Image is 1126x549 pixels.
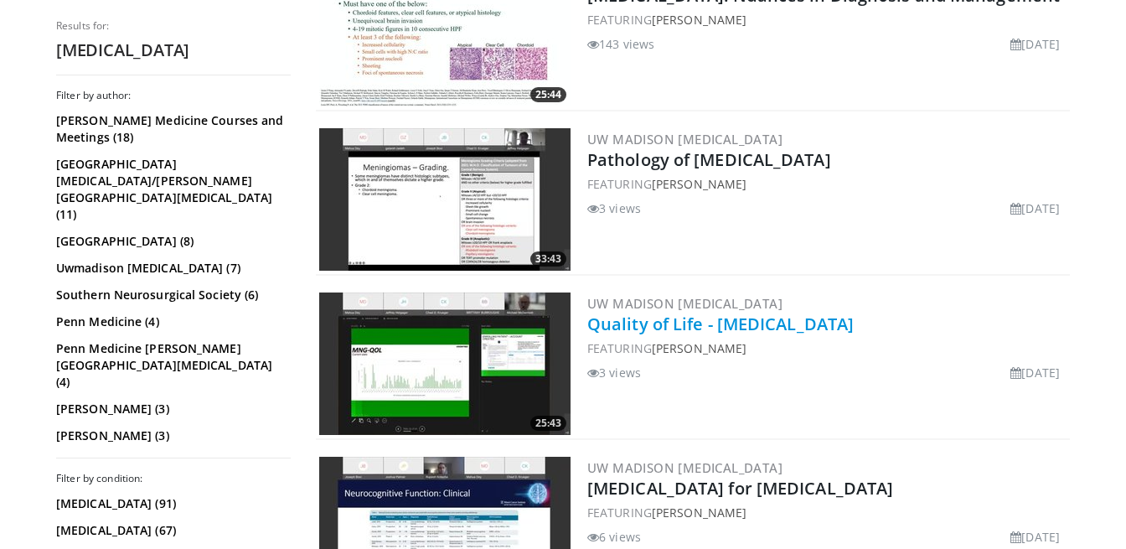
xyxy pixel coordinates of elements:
[1010,528,1060,546] li: [DATE]
[56,39,291,61] h2: [MEDICAL_DATA]
[319,128,571,271] img: 1970b262-7e57-4337-9d71-af665613d32d.300x170_q85_crop-smart_upscale.jpg
[652,176,746,192] a: [PERSON_NAME]
[587,313,854,335] a: Quality of Life - [MEDICAL_DATA]
[587,148,831,171] a: Pathology of [MEDICAL_DATA]
[587,295,783,312] a: UW Madison [MEDICAL_DATA]
[587,459,783,476] a: UW Madison [MEDICAL_DATA]
[652,12,746,28] a: [PERSON_NAME]
[56,313,287,330] a: Penn Medicine (4)
[56,472,291,485] h3: Filter by condition:
[587,175,1067,193] div: FEATURING
[56,427,287,444] a: [PERSON_NAME] (3)
[1010,364,1060,381] li: [DATE]
[319,128,571,271] a: 33:43
[56,156,287,223] a: [GEOGRAPHIC_DATA][MEDICAL_DATA]/[PERSON_NAME][GEOGRAPHIC_DATA][MEDICAL_DATA] (11)
[652,340,746,356] a: [PERSON_NAME]
[587,131,783,148] a: UW Madison [MEDICAL_DATA]
[56,522,287,539] a: [MEDICAL_DATA] (67)
[56,401,287,417] a: [PERSON_NAME] (3)
[319,293,571,435] a: 25:43
[530,416,566,431] span: 25:43
[587,528,641,546] li: 6 views
[1010,199,1060,217] li: [DATE]
[587,477,893,500] a: [MEDICAL_DATA] for [MEDICAL_DATA]
[530,87,566,102] span: 25:44
[587,339,1067,357] div: FEATURING
[56,112,287,146] a: [PERSON_NAME] Medicine Courses and Meetings (18)
[56,340,287,391] a: Penn Medicine [PERSON_NAME][GEOGRAPHIC_DATA][MEDICAL_DATA] (4)
[56,233,287,250] a: [GEOGRAPHIC_DATA] (8)
[530,251,566,267] span: 33:43
[652,505,746,521] a: [PERSON_NAME]
[587,364,641,381] li: 3 views
[319,293,571,435] img: 05a8919e-8023-4a5d-8acb-d6a034a3f53f.300x170_q85_crop-smart_upscale.jpg
[1010,35,1060,53] li: [DATE]
[56,495,287,512] a: [MEDICAL_DATA] (91)
[56,19,291,33] p: Results for:
[587,11,1067,28] div: FEATURING
[56,89,291,102] h3: Filter by author:
[587,199,641,217] li: 3 views
[587,35,654,53] li: 143 views
[56,287,287,303] a: Southern Neurosurgical Society (6)
[587,504,1067,521] div: FEATURING
[56,260,287,277] a: Uwmadison [MEDICAL_DATA] (7)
